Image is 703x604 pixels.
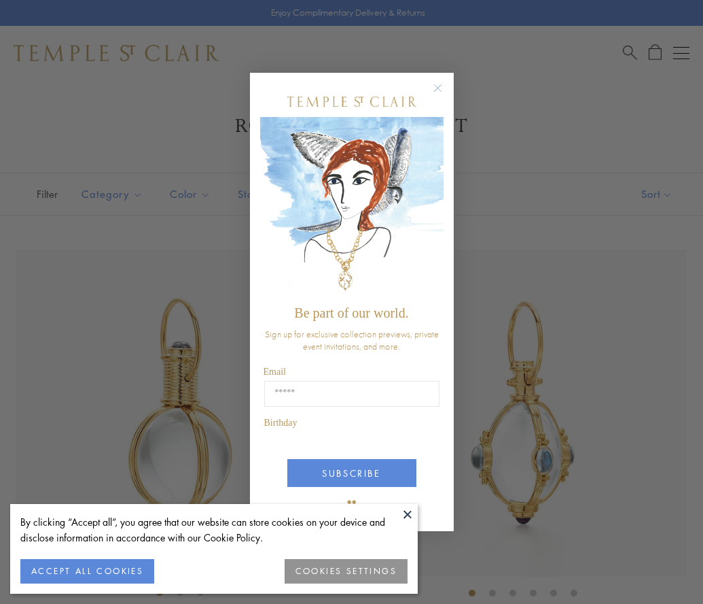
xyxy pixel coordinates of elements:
img: Temple St. Clair [287,97,416,107]
button: COOKIES SETTINGS [285,559,408,584]
span: Be part of our world. [294,305,408,320]
span: Email [264,367,286,377]
span: Birthday [264,418,298,428]
button: SUBSCRIBE [287,459,416,487]
img: c4a9eb12-d91a-4d4a-8ee0-386386f4f338.jpeg [260,117,444,299]
div: By clicking “Accept all”, you agree that our website can store cookies on your device and disclos... [20,514,408,546]
img: TSC [338,490,365,518]
button: Close dialog [436,86,453,103]
span: Sign up for exclusive collection previews, private event invitations, and more. [265,328,439,352]
input: Email [264,381,439,407]
button: ACCEPT ALL COOKIES [20,559,154,584]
